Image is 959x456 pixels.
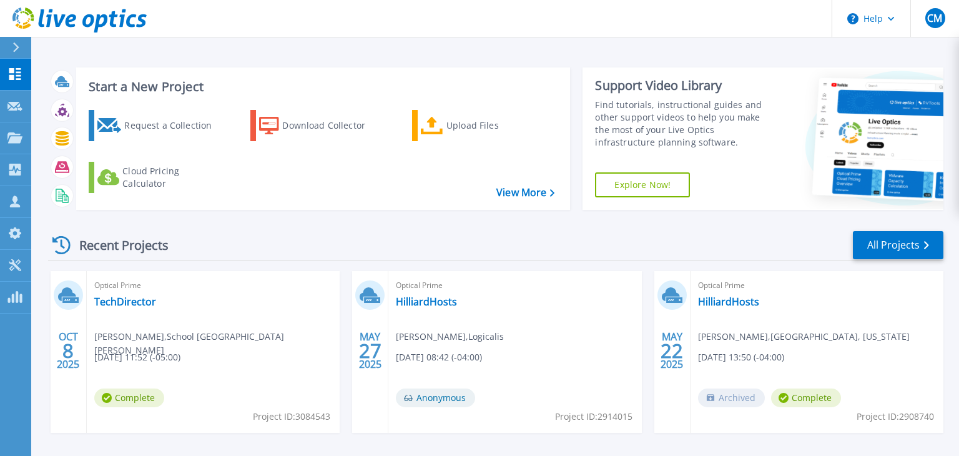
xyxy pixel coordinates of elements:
[853,231,943,259] a: All Projects
[698,350,784,364] span: [DATE] 13:50 (-04:00)
[94,295,156,308] a: TechDirector
[359,345,381,356] span: 27
[396,330,504,344] span: [PERSON_NAME] , Logicalis
[661,345,683,356] span: 22
[496,187,554,199] a: View More
[253,410,330,424] span: Project ID: 3084543
[122,165,222,190] div: Cloud Pricing Calculator
[94,330,340,357] span: [PERSON_NAME] , School [GEOGRAPHIC_DATA][PERSON_NAME]
[89,162,228,193] a: Cloud Pricing Calculator
[555,410,632,424] span: Project ID: 2914015
[660,328,684,374] div: MAY 2025
[595,172,690,197] a: Explore Now!
[595,99,776,149] div: Find tutorials, instructional guides and other support videos to help you make the most of your L...
[282,113,382,138] div: Download Collector
[396,279,634,292] span: Optical Prime
[89,110,228,141] a: Request a Collection
[698,330,910,344] span: [PERSON_NAME] , [GEOGRAPHIC_DATA], [US_STATE]
[698,295,759,308] a: HilliardHosts
[62,345,74,356] span: 8
[857,410,934,424] span: Project ID: 2908740
[412,110,551,141] a: Upload Files
[94,389,164,407] span: Complete
[446,113,546,138] div: Upload Files
[48,230,185,260] div: Recent Projects
[396,389,475,407] span: Anonymous
[94,350,180,364] span: [DATE] 11:52 (-05:00)
[927,13,942,23] span: CM
[250,110,390,141] a: Download Collector
[595,77,776,94] div: Support Video Library
[396,295,457,308] a: HilliardHosts
[396,350,482,364] span: [DATE] 08:42 (-04:00)
[89,80,554,94] h3: Start a New Project
[124,113,224,138] div: Request a Collection
[698,389,765,407] span: Archived
[56,328,80,374] div: OCT 2025
[698,279,936,292] span: Optical Prime
[358,328,382,374] div: MAY 2025
[771,389,841,407] span: Complete
[94,279,332,292] span: Optical Prime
